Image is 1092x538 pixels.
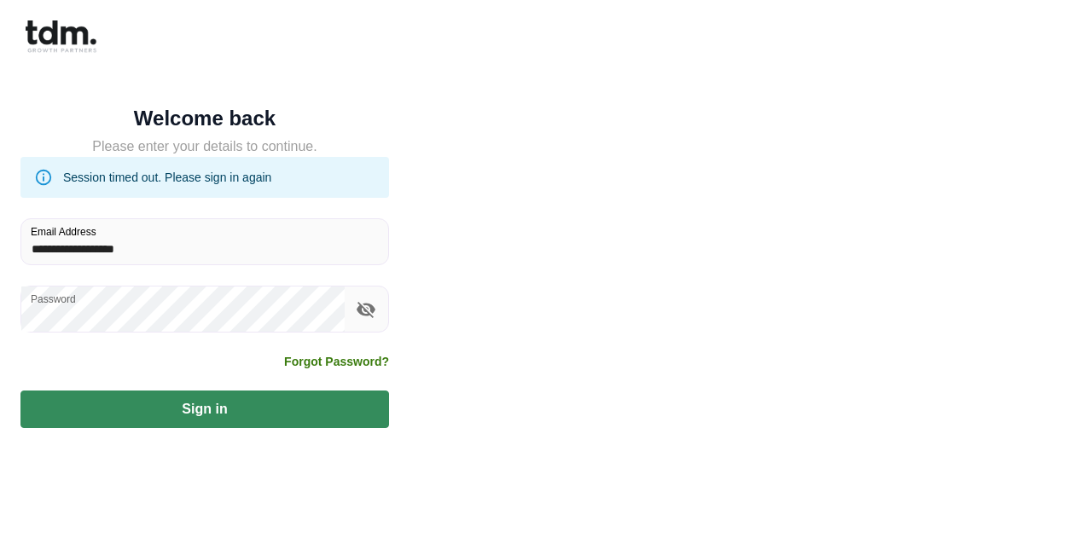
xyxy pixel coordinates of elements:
[63,162,271,193] div: Session timed out. Please sign in again
[31,224,96,239] label: Email Address
[31,292,76,306] label: Password
[351,295,380,324] button: toggle password visibility
[20,390,389,428] button: Sign in
[20,110,389,127] h5: Welcome back
[284,353,389,370] a: Forgot Password?
[20,136,389,157] h5: Please enter your details to continue.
